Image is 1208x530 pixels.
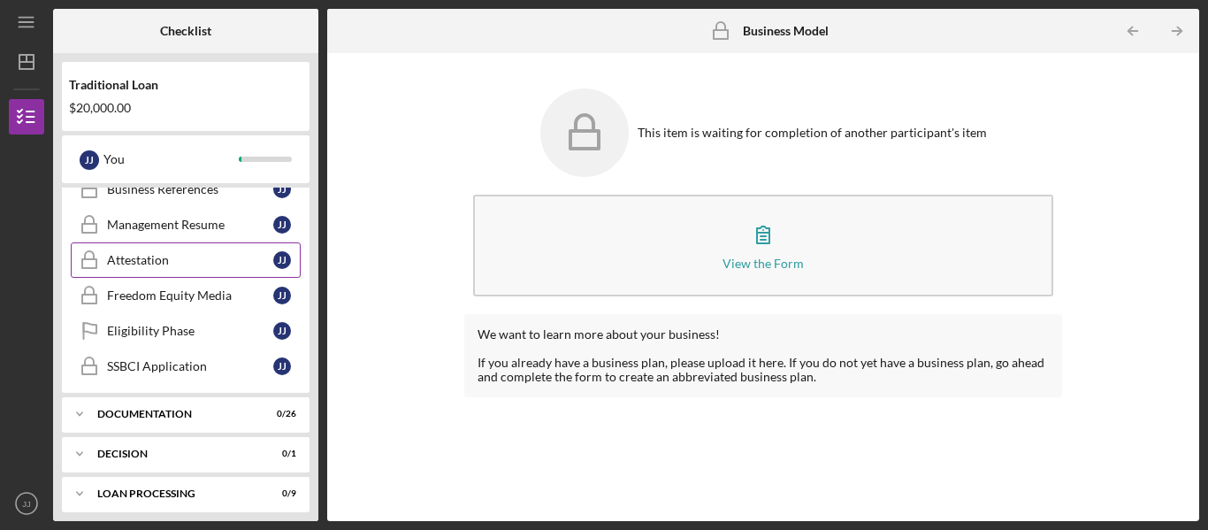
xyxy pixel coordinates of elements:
[273,216,291,234] div: J J
[107,324,273,338] div: Eligibility Phase
[264,449,296,459] div: 0 / 1
[103,144,239,174] div: You
[264,488,296,499] div: 0 / 9
[723,257,804,270] div: View the Form
[97,409,252,419] div: Documentation
[97,449,252,459] div: Decision
[273,322,291,340] div: J J
[71,349,301,384] a: SSBCI ApplicationJJ
[273,181,291,198] div: J J
[107,182,273,196] div: Business References
[69,101,302,115] div: $20,000.00
[22,499,31,509] text: JJ
[743,24,829,38] b: Business Model
[71,207,301,242] a: Management ResumeJJ
[97,488,252,499] div: Loan Processing
[638,126,987,140] div: This item is waiting for completion of another participant's item
[273,287,291,304] div: J J
[71,172,301,207] a: Business ReferencesJJ
[273,251,291,269] div: J J
[160,24,211,38] b: Checklist
[9,486,44,521] button: JJ
[107,253,273,267] div: Attestation
[69,78,302,92] div: Traditional Loan
[80,150,99,170] div: J J
[273,357,291,375] div: J J
[71,242,301,278] a: AttestationJJ
[71,313,301,349] a: Eligibility PhaseJJ
[107,218,273,232] div: Management Resume
[107,359,273,373] div: SSBCI Application
[264,409,296,419] div: 0 / 26
[473,195,1053,296] button: View the Form
[71,278,301,313] a: Freedom Equity MediaJJ
[107,288,273,303] div: Freedom Equity Media
[478,327,1049,384] div: We want to learn more about your business! If you already have a business plan, please upload it ...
